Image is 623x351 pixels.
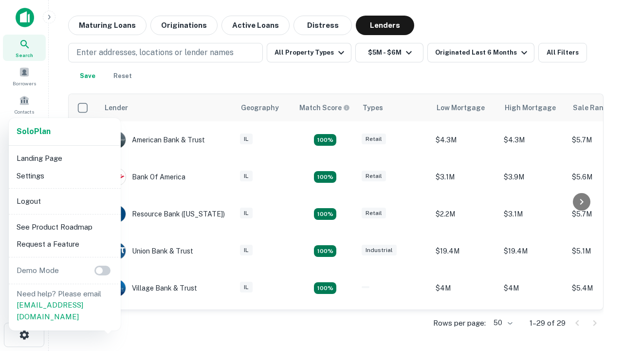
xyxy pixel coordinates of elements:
iframe: Chat Widget [574,242,623,289]
p: Demo Mode [13,265,63,276]
p: Need help? Please email [17,288,113,323]
a: SoloPlan [17,126,51,137]
a: [EMAIL_ADDRESS][DOMAIN_NAME] [17,301,83,321]
li: Settings [13,167,117,185]
li: See Product Roadmap [13,218,117,236]
li: Logout [13,193,117,210]
strong: Solo Plan [17,127,51,136]
li: Landing Page [13,150,117,167]
li: Request a Feature [13,235,117,253]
